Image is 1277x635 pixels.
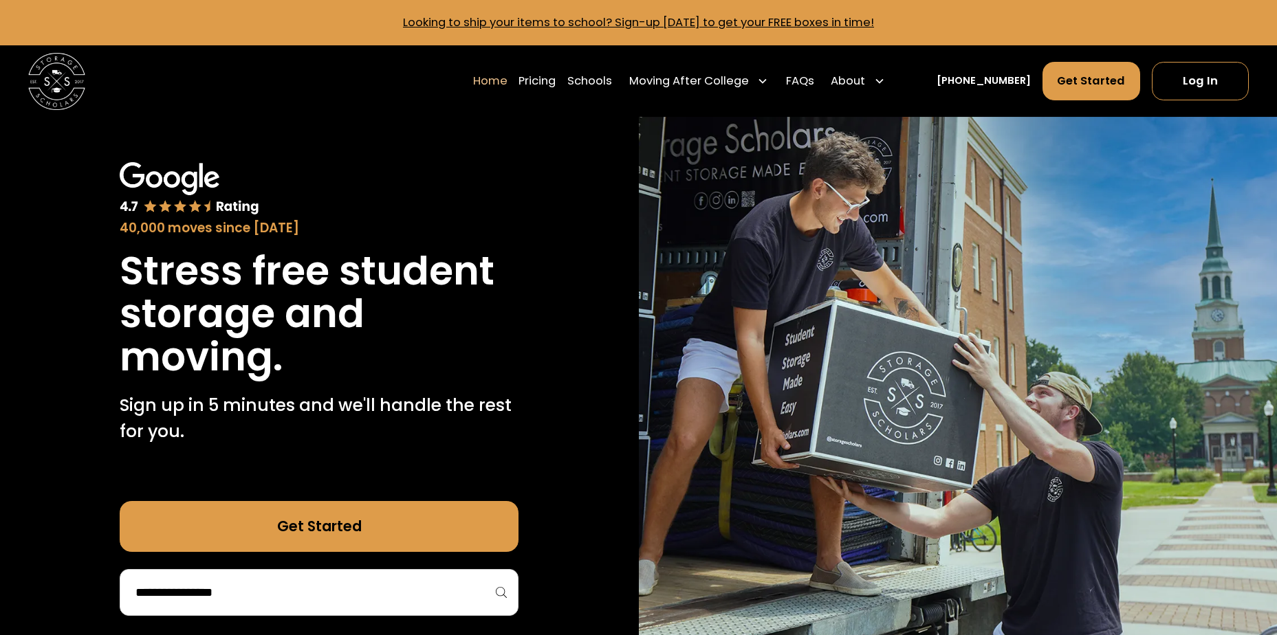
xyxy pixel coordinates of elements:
[519,61,556,101] a: Pricing
[1152,62,1249,100] a: Log In
[28,53,85,110] a: home
[623,61,774,101] div: Moving After College
[120,392,519,444] p: Sign up in 5 minutes and we'll handle the rest for you.
[120,501,519,553] a: Get Started
[786,61,814,101] a: FAQs
[120,162,259,216] img: Google 4.7 star rating
[1043,62,1140,100] a: Get Started
[831,73,865,90] div: About
[473,61,507,101] a: Home
[403,14,874,30] a: Looking to ship your items to school? Sign-up [DATE] to get your FREE boxes in time!
[120,249,519,379] h1: Stress free student storage and moving.
[120,219,519,238] div: 40,000 moves since [DATE]
[28,53,85,110] img: Storage Scholars main logo
[937,74,1031,89] a: [PHONE_NUMBER]
[567,61,612,101] a: Schools
[825,61,891,101] div: About
[629,73,749,90] div: Moving After College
